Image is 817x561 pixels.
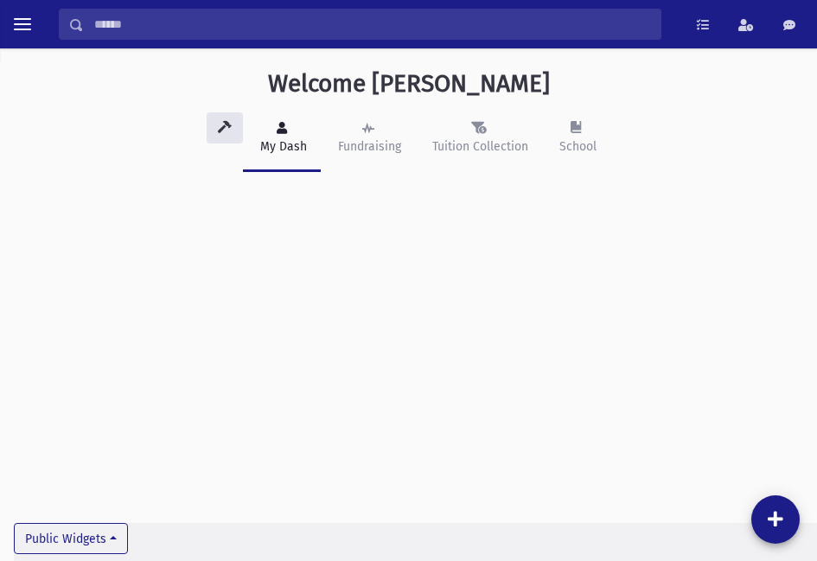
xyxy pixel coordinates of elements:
[415,105,542,172] a: Tuition Collection
[84,9,661,40] input: Search
[257,137,307,156] div: My Dash
[7,9,38,40] button: toggle menu
[429,137,528,156] div: Tuition Collection
[321,105,415,172] a: Fundraising
[335,137,401,156] div: Fundraising
[243,105,321,172] a: My Dash
[268,69,550,99] h3: Welcome [PERSON_NAME]
[14,523,128,554] button: Public Widgets
[556,137,597,156] div: School
[542,105,610,172] a: School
